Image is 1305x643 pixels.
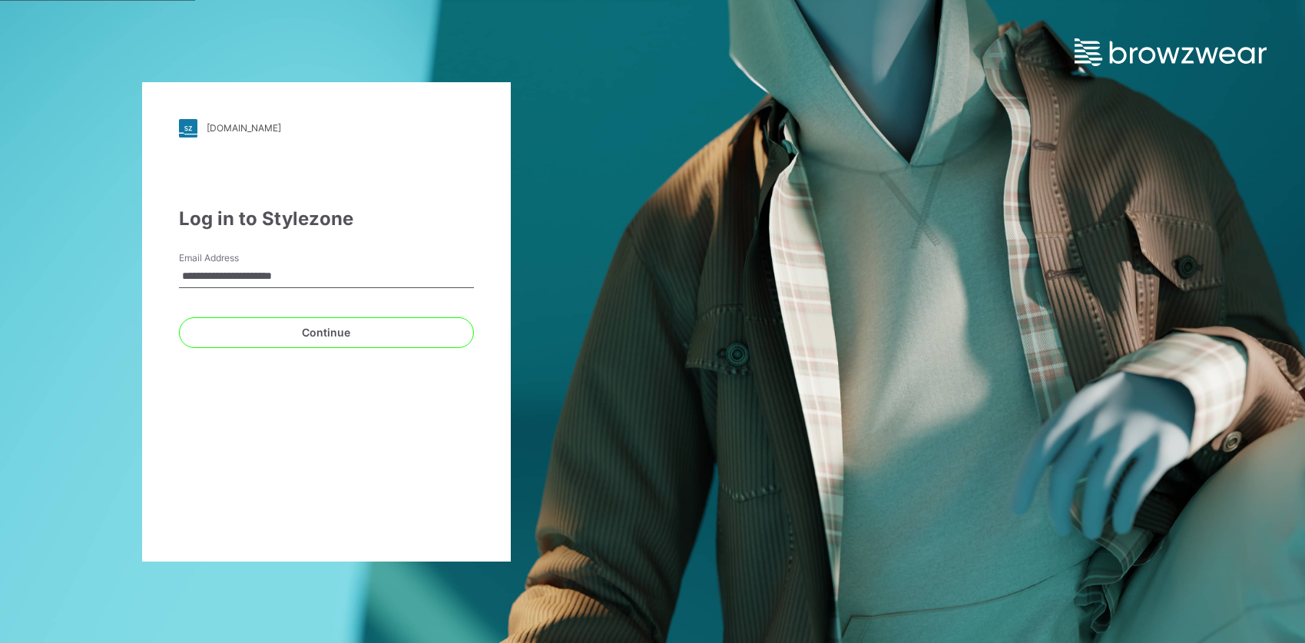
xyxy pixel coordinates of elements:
[179,119,197,138] img: stylezone-logo.562084cfcfab977791bfbf7441f1a819.svg
[179,119,474,138] a: [DOMAIN_NAME]
[179,251,287,265] label: Email Address
[179,317,474,348] button: Continue
[1075,38,1267,66] img: browzwear-logo.e42bd6dac1945053ebaf764b6aa21510.svg
[179,205,474,233] div: Log in to Stylezone
[207,122,281,134] div: [DOMAIN_NAME]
